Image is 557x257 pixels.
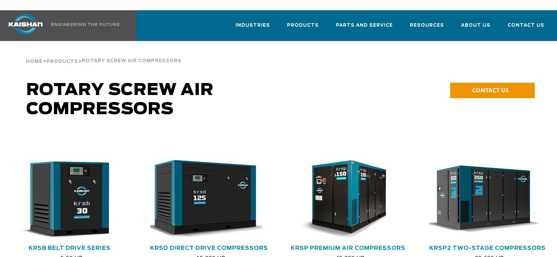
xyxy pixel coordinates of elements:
span: Products [46,59,78,64]
a: KRSP2 Two-Stage Compressors [429,245,546,251]
a: About Us [461,16,490,40]
img: krsb30 [6,160,123,239]
span: Rotary Screw Air Compressors [82,59,182,63]
div: > > [26,41,182,67]
a: Contact Us [508,16,544,40]
div: krsd125 [150,160,268,239]
span: Industries [235,22,270,29]
span: About Us [461,22,490,29]
a: KRSB Belt Drive Series [29,245,111,251]
a: Products [46,58,78,64]
a: Industries [235,16,270,40]
div: krsp350 [429,160,546,239]
span: Contact Us [508,22,544,29]
div: krsp150 [289,160,407,239]
a: KRSP Premium Air Compressors [291,245,405,251]
span: Rotary Screw Air Compressors [26,82,214,118]
img: krsp150 [284,160,402,239]
a: Products [287,16,319,40]
a: Home [26,58,43,64]
span: Resources [410,22,444,29]
img: krsp350 [424,160,541,239]
a: Resources [410,16,444,40]
span: Products [287,22,319,29]
span: CONTACT US [472,86,509,94]
a: Parts and Service [336,16,393,40]
span: Parts and Service [336,22,393,29]
a: KRSD Direct Drive Compressors [150,245,268,251]
span: Home [26,59,43,64]
div: krsb30 [11,160,128,239]
img: Engineering the future [51,23,119,26]
a: CONTACT US [450,83,535,98]
img: krsd125 [145,160,262,239]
